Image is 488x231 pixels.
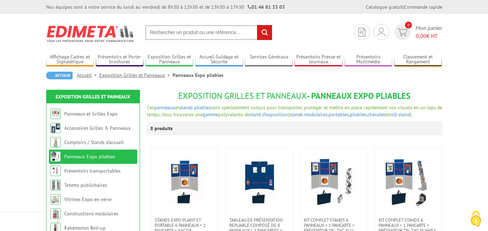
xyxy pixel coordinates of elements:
[235,158,283,207] img: TABLEAU DE PRÉSENTATION REPLIABLE COMPOSÉ DE 8 panneaux + 2 pancartes + sac de transport inclus
[50,166,61,176] img: Présentoirs transportables
[288,111,412,118] span: ( , , , et ).
[295,54,342,65] a: Présentoirs Presse et Journaux
[64,153,115,160] a: Panneaux Expo pliables
[64,182,107,188] a: Totems publicitaires
[64,139,124,145] a: Comptoirs / Stands d'accueil
[366,4,403,10] a: Catalogue gratuit
[147,91,442,101] h1: - Panneaux Expo pliables
[203,111,218,118] a: gamme
[467,210,485,228] img: Cookies (fenêtre modale)
[367,111,385,118] a: chevalet
[416,24,442,40] span: Mon panier
[154,104,175,111] a: panneaux
[64,168,121,174] a: Présentoirs transportables
[416,32,427,39] span: 0,00
[64,111,118,117] a: Panneaux et Grilles Expo
[404,4,442,10] a: Commande rapide
[50,151,61,162] img: Panneaux Expo pliables
[289,111,328,118] a: stands modulaires
[194,104,211,111] a: pliables
[50,137,61,148] img: Comptoirs / Stands d'accueil
[145,25,272,40] input: Rechercher un produit ou une référence...
[249,111,288,118] a: stand d’exposition
[195,54,243,65] a: Accueil Guidage et Sécurité
[46,54,94,65] a: Affichage Cadres et Signalétique
[384,158,433,207] img: Kit complet stands 6 panneaux + 1 pancarte + présentoir zig-zag pliant 5 cases + sacs de transports
[350,111,366,118] a: pliables
[147,104,179,111] span: Ces et
[464,207,488,231] button: Cookies (fenêtre modale)
[309,158,358,207] img: Kit complet stands 6 panneaux + 1 pancarte + présentoir zig-zag alu-plexiglass 6 cases + sacs de ...
[56,94,130,100] a: Exposition Grilles et Panneaux
[160,158,209,207] img: Stands expo pliant et portable 6 panneaux + 1 pancarte + sac de transport
[405,22,412,29] span: 0
[178,90,307,101] span: Exposition Grilles et Panneaux
[358,28,365,37] img: devis rapide
[397,28,407,36] img: devis rapide
[378,28,385,36] img: devis rapide
[64,125,131,131] a: Accessoires Grilles & Panneaux
[50,208,61,219] img: Constructions modulaires
[257,25,272,40] input: rechercher
[245,54,293,65] a: Services Généraux
[64,210,118,217] a: Constructions modulaires
[366,3,442,10] div: |
[50,180,61,190] img: Totems publicitaires
[77,72,99,78] a: Accueil
[416,32,442,40] span: € HT
[389,111,410,118] a: roll-stand
[50,123,61,133] img: Accessoires Grilles & Panneaux
[46,21,135,47] img: Edimeta
[64,196,111,202] a: Vitrines Expo en verre
[179,104,193,111] a: stands
[46,72,73,79] a: Retour
[64,225,106,231] a: Kakémonos Roll-up
[146,54,193,65] a: Exposition Grilles et Panneaux
[50,194,61,205] img: Vitrines Expo en verre
[345,54,392,65] a: Présentoirs Multimédia
[50,109,61,119] img: Panneaux et Grilles Expo
[46,3,285,10] div: Nos équipes sont à votre service du lundi au vendredi de 8h30 à 12h30 et de 13h30 à 17h30
[173,72,223,79] li: Panneaux Expo pliables
[147,104,442,118] span: sont spécialement conçus pour transporter, protéger et mettre en place rapidement vos visuels en ...
[393,24,442,40] a: devis rapide 0 Mon panier 0,00€ HT
[150,121,176,135] p: 8 produits
[394,54,442,65] a: Classement et Rangement
[248,4,285,10] strong: 01 46 81 33 03
[99,72,173,78] a: Exposition Grilles et Panneaux
[329,111,349,118] a: portables
[96,54,144,65] a: Présentoirs et Porte-brochures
